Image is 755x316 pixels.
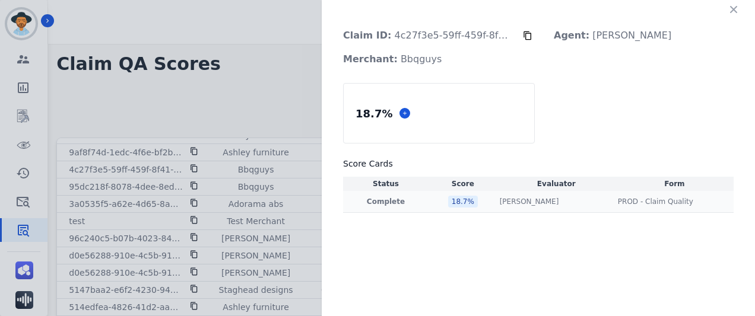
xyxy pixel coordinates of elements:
[616,177,734,191] th: Form
[544,24,681,47] p: [PERSON_NAME]
[343,30,391,41] strong: Claim ID:
[448,196,478,208] div: 18.7 %
[497,177,616,191] th: Evaluator
[618,197,693,206] span: PROD - Claim Quality
[554,30,589,41] strong: Agent:
[334,24,523,47] p: 4c27f3e5-59ff-459f-8f41-f87dccdd199e
[343,53,398,65] strong: Merchant:
[429,177,497,191] th: Score
[343,177,429,191] th: Status
[345,197,426,206] p: Complete
[353,103,395,124] div: 18.7 %
[334,47,451,71] p: Bbqguys
[500,197,559,206] p: [PERSON_NAME]
[343,158,734,170] h3: Score Cards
